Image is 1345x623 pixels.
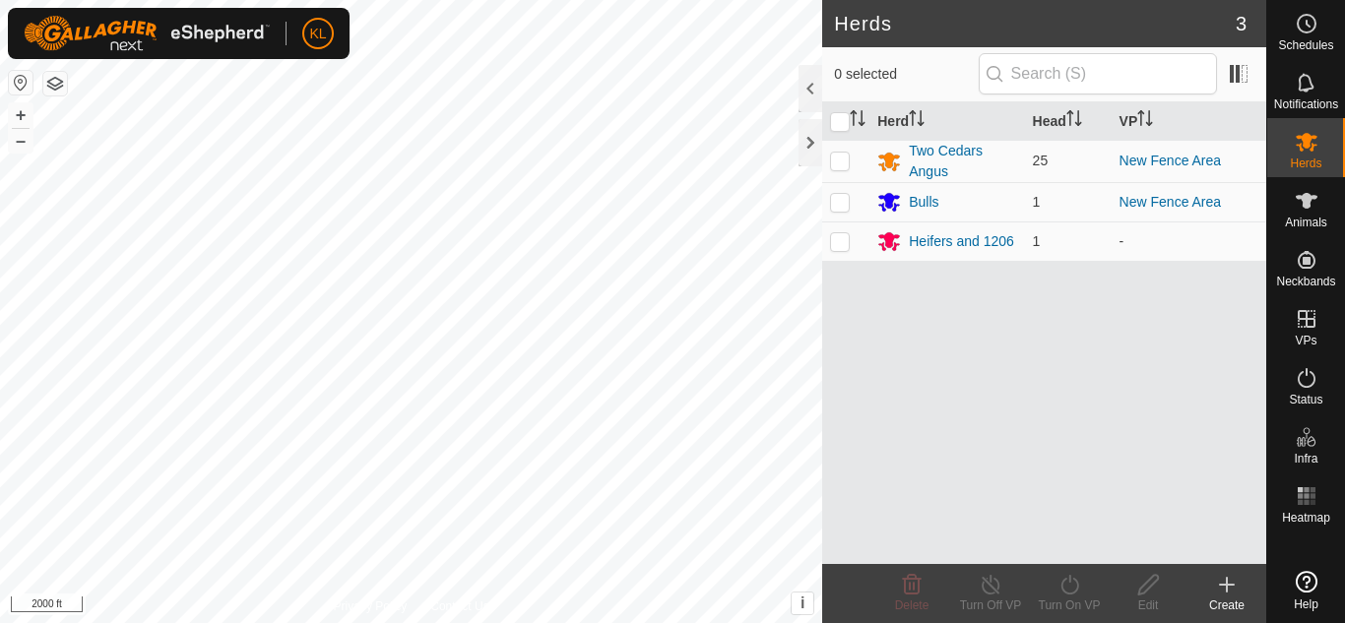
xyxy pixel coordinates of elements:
[1267,563,1345,618] a: Help
[850,113,865,129] p-sorticon: Activate to sort
[1276,276,1335,287] span: Neckbands
[951,596,1030,614] div: Turn Off VP
[1187,596,1266,614] div: Create
[9,71,32,94] button: Reset Map
[430,597,488,615] a: Contact Us
[909,113,925,129] p-sorticon: Activate to sort
[1112,221,1266,261] td: -
[869,102,1024,141] th: Herd
[1295,335,1316,346] span: VPs
[1294,598,1318,610] span: Help
[834,12,1236,35] h2: Herds
[9,129,32,153] button: –
[1289,394,1322,405] span: Status
[1120,194,1222,210] a: New Fence Area
[1120,153,1222,168] a: New Fence Area
[1294,453,1317,465] span: Infra
[1282,512,1330,524] span: Heatmap
[834,64,978,85] span: 0 selected
[1033,194,1041,210] span: 1
[909,231,1014,252] div: Heifers and 1206
[909,192,938,213] div: Bulls
[1278,39,1333,51] span: Schedules
[9,103,32,127] button: +
[1030,596,1109,614] div: Turn On VP
[1290,157,1321,169] span: Herds
[1236,9,1247,38] span: 3
[1112,102,1266,141] th: VP
[1025,102,1112,141] th: Head
[1274,98,1338,110] span: Notifications
[1109,596,1187,614] div: Edit
[43,72,67,95] button: Map Layers
[801,594,804,611] span: i
[895,598,929,612] span: Delete
[1137,113,1153,129] p-sorticon: Activate to sort
[792,592,813,614] button: i
[24,16,270,51] img: Gallagher Logo
[979,53,1217,94] input: Search (S)
[334,597,408,615] a: Privacy Policy
[1033,233,1041,249] span: 1
[1066,113,1082,129] p-sorticon: Activate to sort
[1285,217,1327,228] span: Animals
[309,24,326,44] span: KL
[909,141,1016,182] div: Two Cedars Angus
[1033,153,1049,168] span: 25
